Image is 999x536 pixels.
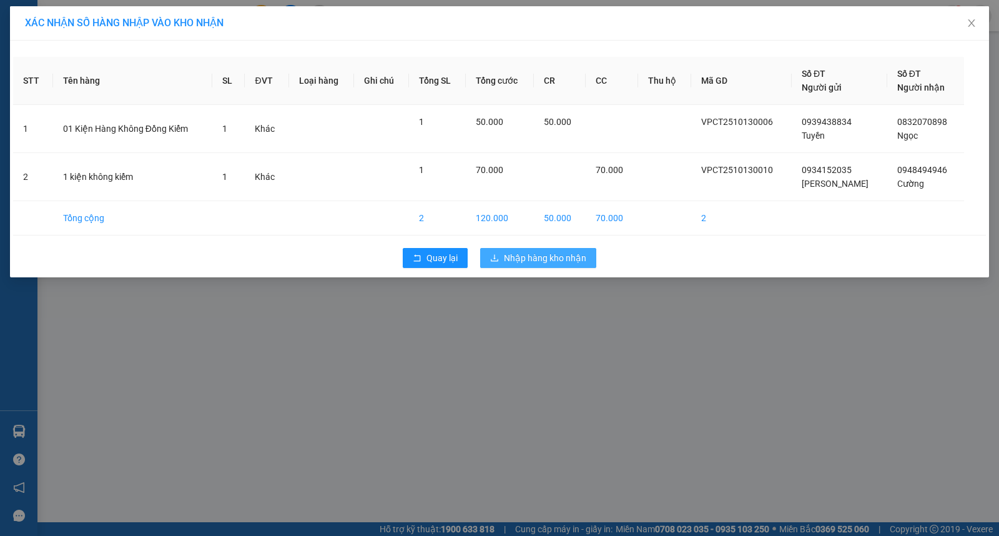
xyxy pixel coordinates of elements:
[897,82,945,92] span: Người nhận
[701,117,773,127] span: VPCT2510130006
[802,82,842,92] span: Người gửi
[534,57,586,105] th: CR
[72,30,82,40] span: environment
[53,201,212,236] td: Tổng cộng
[897,165,947,175] span: 0948494946
[403,248,468,268] button: rollbackQuay lại
[954,6,989,41] button: Close
[802,179,869,189] span: [PERSON_NAME]
[897,69,921,79] span: Số ĐT
[897,131,918,141] span: Ngọc
[897,179,924,189] span: Cường
[13,105,53,153] td: 1
[691,201,792,236] td: 2
[480,248,596,268] button: downloadNhập hàng kho nhận
[212,57,245,105] th: SL
[53,57,212,105] th: Tên hàng
[6,6,68,68] img: logo.jpg
[245,105,288,153] td: Khác
[544,117,571,127] span: 50.000
[426,251,458,265] span: Quay lại
[476,117,503,127] span: 50.000
[534,201,586,236] td: 50.000
[701,165,773,175] span: VPCT2510130010
[222,124,227,134] span: 1
[897,117,947,127] span: 0832070898
[6,90,238,106] li: 1900 8181
[409,201,466,236] td: 2
[586,57,637,105] th: CC
[504,251,586,265] span: Nhập hàng kho nhận
[354,57,409,105] th: Ghi chú
[596,165,623,175] span: 70.000
[967,18,977,28] span: close
[72,8,177,24] b: [PERSON_NAME]
[6,27,238,91] li: E11, Đường số 8, Khu dân cư Nông [GEOGRAPHIC_DATA], Kv.[GEOGRAPHIC_DATA], [GEOGRAPHIC_DATA]
[419,165,424,175] span: 1
[413,254,421,264] span: rollback
[222,172,227,182] span: 1
[53,105,212,153] td: 01 Kiện Hàng Không Đồng Kiểm
[490,254,499,264] span: download
[13,153,53,201] td: 2
[466,201,534,236] td: 120.000
[586,201,637,236] td: 70.000
[245,57,288,105] th: ĐVT
[802,117,852,127] span: 0939438834
[802,69,825,79] span: Số ĐT
[6,92,16,102] span: phone
[802,165,852,175] span: 0934152035
[245,153,288,201] td: Khác
[476,165,503,175] span: 70.000
[802,131,825,141] span: Tuyền
[638,57,691,105] th: Thu hộ
[53,153,212,201] td: 1 kiện không kiểm
[466,57,534,105] th: Tổng cước
[409,57,466,105] th: Tổng SL
[691,57,792,105] th: Mã GD
[289,57,354,105] th: Loại hàng
[13,57,53,105] th: STT
[25,17,224,29] span: XÁC NHẬN SỐ HÀNG NHẬP VÀO KHO NHẬN
[419,117,424,127] span: 1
